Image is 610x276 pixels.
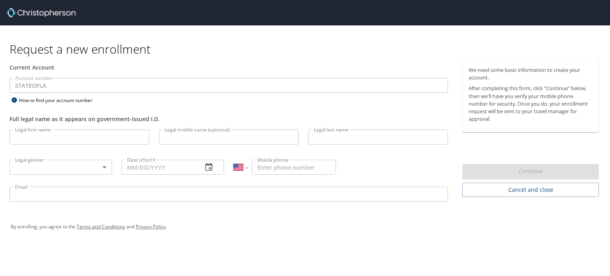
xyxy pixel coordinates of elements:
div: How to find your account number [10,95,109,105]
button: Cancel and close [462,183,599,197]
p: We need some basic information to create your account. [469,66,593,81]
div: Full legal name as it appears on government-issued I.D. [10,115,448,123]
span: Cancel and close [469,185,593,195]
p: After completing this form, click "Continue" below, then we'll have you verify your mobile phone ... [469,85,593,123]
div: ​ [10,160,112,175]
input: MM/DD/YYYY [122,160,196,175]
img: cbt logo [6,8,75,17]
h1: Request a new enrollment [10,41,605,57]
a: Privacy Policy [136,223,166,230]
input: Enter phone number [252,160,336,175]
div: Current Account [10,63,448,71]
a: Terms and Conditions [77,223,125,230]
div: By enrolling, you agree to the and . [11,217,599,237]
